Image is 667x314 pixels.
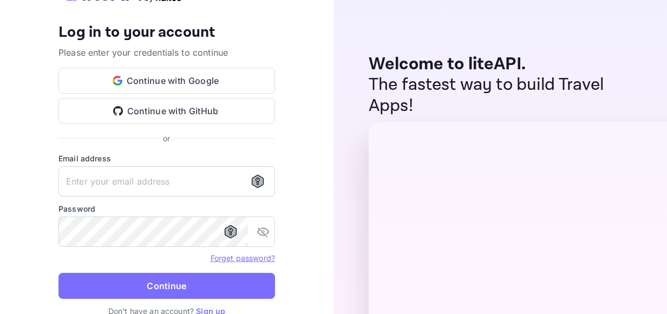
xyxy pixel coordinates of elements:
[211,252,275,263] a: Forget password?
[58,203,275,214] label: Password
[58,153,275,164] label: Email address
[58,46,275,59] p: Please enter your credentials to continue
[369,75,645,116] p: The fastest way to build Travel Apps!
[58,68,275,94] button: Continue with Google
[58,23,275,42] h4: Log in to your account
[211,253,275,263] a: Forget password?
[163,133,170,144] p: or
[369,54,645,75] p: Welcome to liteAPI.
[58,166,275,197] input: Enter your email address
[252,221,274,243] button: toggle password visibility
[58,273,275,299] button: Continue
[58,98,275,124] button: Continue with GitHub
